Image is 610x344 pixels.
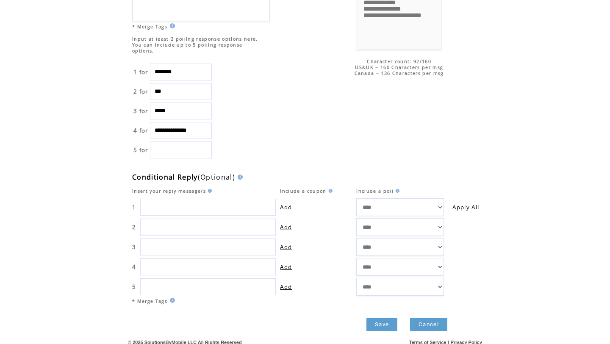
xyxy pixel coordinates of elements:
span: You can include up to 5 polling response options. [132,42,242,54]
img: help.gif [327,189,333,193]
a: Add [280,283,292,291]
span: 5 for [133,146,148,154]
span: 4 for [133,127,148,134]
span: * Merge Tags [132,298,167,304]
img: help.gif [167,298,175,303]
img: help.gif [394,189,399,193]
span: 4 [132,263,136,271]
span: Input at least 2 polling response options here. [132,36,260,42]
span: Insert your reply message/s [132,188,206,194]
a: Save [366,318,397,331]
img: help.gif [235,175,243,180]
span: Include a poll [356,188,394,194]
a: Cancel [410,318,447,331]
span: Include a coupon [280,188,326,194]
a: Add [280,223,292,231]
img: help.gif [167,23,175,28]
span: Character count: 92/160 [367,58,431,64]
span: 2 [132,223,136,231]
a: Add [280,203,292,211]
span: (Optional) [132,172,235,182]
span: 3 for [133,107,148,115]
img: help.gif [206,189,212,193]
span: 1 for [133,68,148,76]
span: US&UK = 160 Characters per msg [355,64,443,70]
a: Add [280,263,292,271]
span: 3 [132,243,136,251]
span: 1 [132,203,136,211]
span: 2 for [133,88,148,95]
a: Add [280,243,292,251]
span: 5 [132,283,136,291]
b: Conditional Reply [132,172,198,182]
span: * Merge Tags [132,24,167,30]
span: Canada = 136 Characters per msg [355,70,444,76]
a: Apply All [452,203,479,211]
